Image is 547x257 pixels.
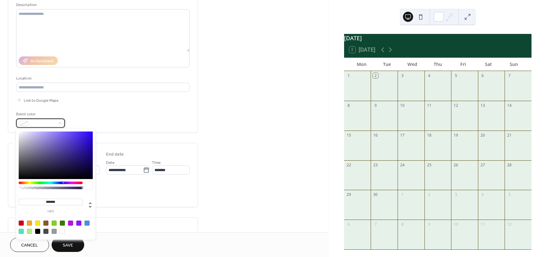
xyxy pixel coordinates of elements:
[344,34,531,42] div: [DATE]
[400,222,405,227] div: 8
[426,103,432,108] div: 11
[374,58,400,71] div: Tue
[507,192,512,197] div: 5
[480,192,485,197] div: 4
[400,73,405,78] div: 3
[453,73,459,78] div: 5
[450,58,476,71] div: Fri
[507,132,512,138] div: 21
[10,238,49,252] button: Cancel
[16,2,188,8] div: Description
[507,73,512,78] div: 7
[425,58,450,71] div: Thu
[52,221,57,226] div: #7ED321
[43,229,48,234] div: #4A4A4A
[35,221,40,226] div: #F8E71C
[76,221,81,226] div: #9013FE
[52,238,84,252] button: Save
[373,132,378,138] div: 16
[400,103,405,108] div: 10
[507,222,512,227] div: 12
[373,162,378,168] div: 23
[27,221,32,226] div: #F5A623
[373,103,378,108] div: 9
[426,132,432,138] div: 18
[43,221,48,226] div: #8B572A
[152,159,161,166] span: Time
[19,221,24,226] div: #D0021B
[373,192,378,197] div: 30
[453,192,459,197] div: 3
[453,162,459,168] div: 26
[453,222,459,227] div: 10
[60,229,65,234] div: #FFFFFF
[16,111,64,118] div: Event color
[476,58,501,71] div: Sat
[426,192,432,197] div: 2
[60,221,65,226] div: #417505
[346,103,351,108] div: 8
[63,242,73,249] span: Save
[480,222,485,227] div: 11
[27,229,32,234] div: #B8E986
[19,210,83,213] label: hex
[16,75,188,82] div: Location
[68,221,73,226] div: #BD10E0
[19,229,24,234] div: #50E3C2
[85,221,90,226] div: #4A90E2
[400,192,405,197] div: 1
[346,162,351,168] div: 22
[400,58,425,71] div: Wed
[426,73,432,78] div: 4
[400,162,405,168] div: 24
[373,73,378,78] div: 2
[480,103,485,108] div: 13
[346,192,351,197] div: 29
[426,162,432,168] div: 25
[501,58,526,71] div: Sun
[480,132,485,138] div: 20
[106,151,124,158] div: End date
[507,103,512,108] div: 14
[346,222,351,227] div: 6
[35,229,40,234] div: #000000
[373,222,378,227] div: 7
[453,103,459,108] div: 12
[21,242,38,249] span: Cancel
[400,132,405,138] div: 17
[346,132,351,138] div: 15
[24,97,59,104] span: Link to Google Maps
[453,132,459,138] div: 19
[106,159,115,166] span: Date
[507,162,512,168] div: 28
[480,162,485,168] div: 27
[426,222,432,227] div: 9
[52,229,57,234] div: #9B9B9B
[346,73,351,78] div: 1
[349,58,374,71] div: Mon
[480,73,485,78] div: 6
